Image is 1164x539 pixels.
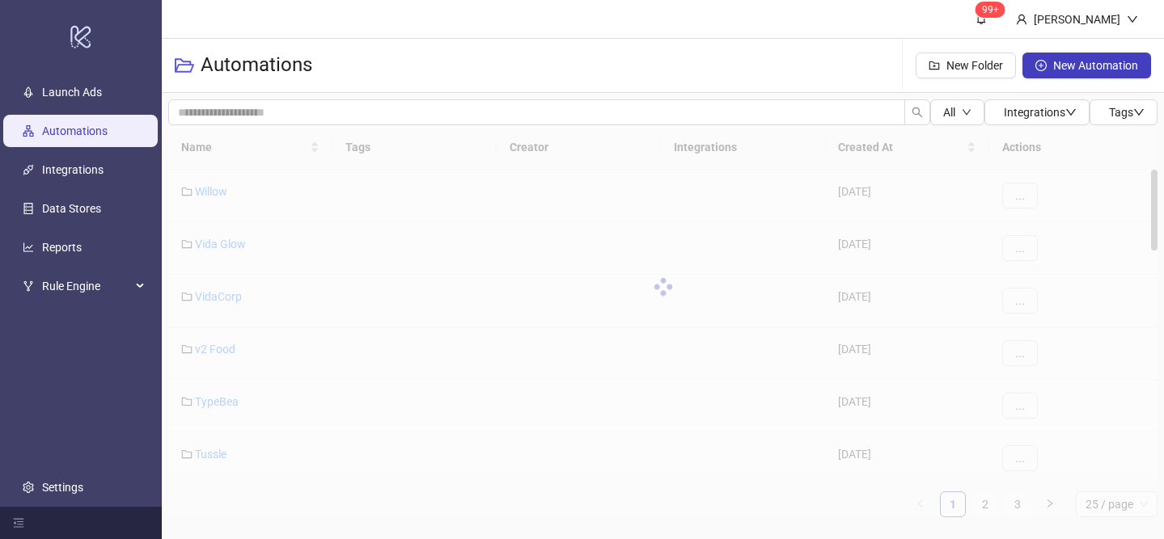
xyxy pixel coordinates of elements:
a: Data Stores [42,202,101,215]
span: search [912,107,923,118]
span: down [1127,14,1138,25]
span: New Folder [946,59,1003,72]
a: Launch Ads [42,86,102,99]
span: down [962,107,971,117]
a: Automations [42,124,108,137]
button: Alldown [930,99,984,125]
span: Tags [1109,106,1145,119]
a: Settings [42,481,83,494]
span: New Automation [1053,59,1138,72]
h3: Automations [201,53,312,78]
span: fork [23,280,34,292]
button: New Automation [1022,53,1151,78]
span: All [943,106,955,119]
span: user [1016,14,1027,25]
span: plus-circle [1035,60,1047,71]
span: Integrations [1004,106,1077,119]
button: Integrationsdown [984,99,1090,125]
button: Tagsdown [1090,99,1158,125]
span: down [1133,107,1145,118]
span: menu-fold [13,517,24,528]
button: New Folder [916,53,1016,78]
span: bell [976,13,987,24]
span: down [1065,107,1077,118]
div: [PERSON_NAME] [1027,11,1127,28]
span: folder-open [175,56,194,75]
span: folder-add [929,60,940,71]
span: Rule Engine [42,270,131,302]
sup: 1597 [976,2,1005,18]
a: Reports [42,241,82,254]
a: Integrations [42,163,104,176]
